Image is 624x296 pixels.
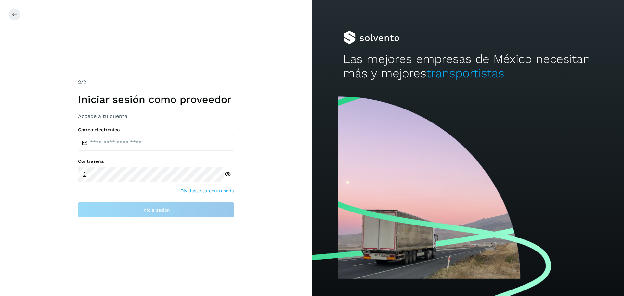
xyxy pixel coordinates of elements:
h3: Accede a tu cuenta [78,113,234,119]
div: /2 [78,78,234,86]
label: Contraseña [78,159,234,164]
span: Inicia sesión [142,208,170,212]
span: 2 [78,79,81,85]
h1: Iniciar sesión como proveedor [78,93,234,106]
span: transportistas [426,66,504,80]
button: Inicia sesión [78,202,234,218]
a: Olvidaste tu contraseña [180,187,234,194]
label: Correo electrónico [78,127,234,133]
h2: Las mejores empresas de México necesitan más y mejores [343,52,593,81]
